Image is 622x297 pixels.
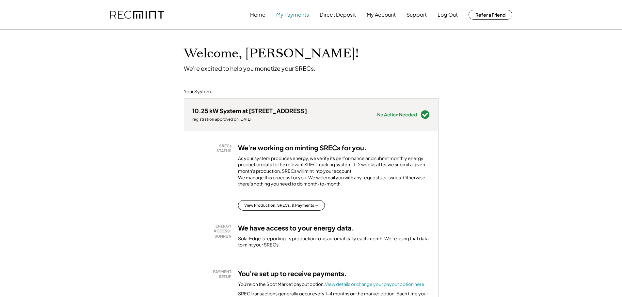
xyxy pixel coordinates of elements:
[192,117,307,122] div: registration approved on [DATE]
[196,269,231,279] div: PAYMENT SETUP
[192,107,307,114] div: 10.25 kW System at [STREET_ADDRESS]
[184,88,212,95] div: Your System:
[276,8,309,21] button: My Payments
[438,8,458,21] button: Log Out
[238,200,325,211] button: View Production, SRECs, & Payments →
[110,11,164,19] img: recmint-logotype%403x.png
[238,143,367,152] h3: We're working on minting SRECs for you.
[469,10,512,20] button: Refer a Friend
[238,224,354,232] h3: We have access to your energy data.
[184,65,315,72] div: We're excited to help you monetize your SRECs.
[325,281,426,287] a: View details or change your payout option here.
[320,8,356,21] button: Direct Deposit
[238,281,426,288] div: You're on the Spot Market payout option.
[238,269,347,278] h3: You're set up to receive payments.
[367,8,396,21] button: My Account
[196,143,231,154] div: SRECs STATUS
[250,8,265,21] button: Home
[238,235,430,248] div: SolarEdge is reporting its production to us automatically each month. We're using that data to mi...
[377,112,417,117] div: No Action Needed
[407,8,427,21] button: Support
[196,224,231,239] div: ENERGY ACCESS: SUNRUN
[238,155,430,190] div: As your system produces energy, we verify its performance and submit monthly energy production da...
[184,46,359,61] h1: Welcome, [PERSON_NAME]!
